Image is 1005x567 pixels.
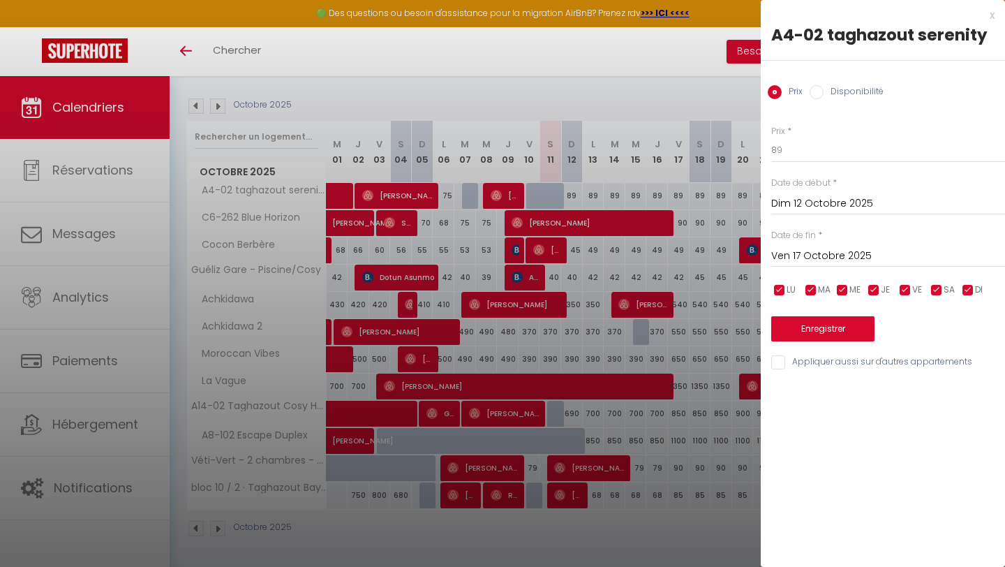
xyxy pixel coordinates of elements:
button: Enregistrer [771,316,874,341]
span: MA [818,283,831,297]
span: VE [912,283,922,297]
label: Prix [771,125,785,138]
div: A4-02 taghazout serenity [771,24,995,46]
label: Date de fin [771,229,816,242]
span: ME [849,283,861,297]
span: LU [787,283,796,297]
label: Prix [782,85,803,101]
span: DI [975,283,983,297]
label: Disponibilité [824,85,884,101]
span: JE [881,283,890,297]
span: SA [944,283,955,297]
label: Date de début [771,177,831,190]
div: x [761,7,995,24]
